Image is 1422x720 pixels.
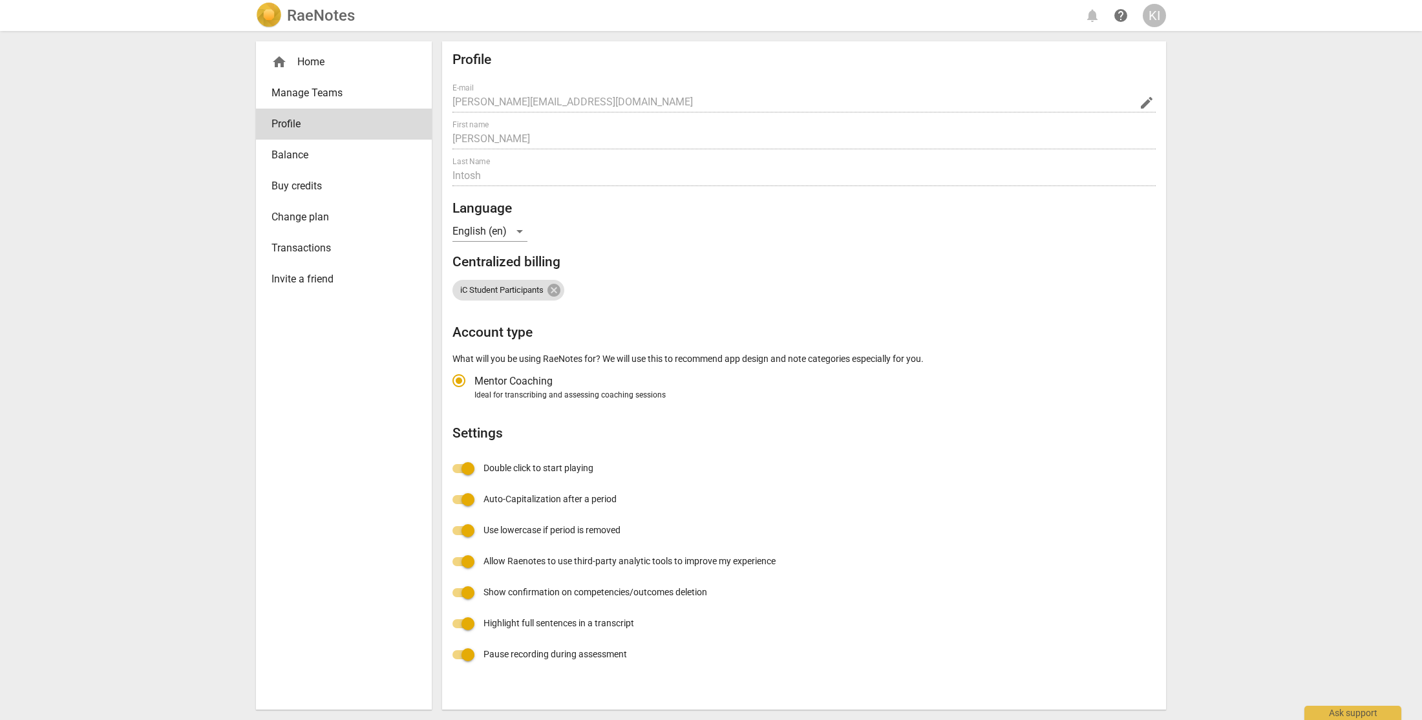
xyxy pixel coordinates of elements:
[271,54,406,70] div: Home
[483,555,776,568] span: Allow Raenotes to use third-party analytic tools to improve my experience
[452,221,527,242] div: English (en)
[1113,8,1129,23] span: help
[483,586,707,599] span: Show confirmation on competencies/outcomes deletion
[452,352,1156,366] p: What will you be using RaeNotes for? We will use this to recommend app design and note categories...
[271,147,406,163] span: Balance
[483,492,617,506] span: Auto-Capitalization after a period
[256,47,432,78] div: Home
[256,264,432,295] a: Invite a friend
[452,52,1156,68] h2: Profile
[271,178,406,194] span: Buy credits
[1143,4,1166,27] button: KI
[1304,706,1401,720] div: Ask support
[452,280,564,301] div: iC Student Participants
[256,140,432,171] a: Balance
[483,461,593,475] span: Double click to start playing
[271,209,406,225] span: Change plan
[452,200,1156,217] h2: Language
[256,171,432,202] a: Buy credits
[271,271,406,287] span: Invite a friend
[256,3,282,28] img: Logo
[474,374,553,388] span: Mentor Coaching
[1138,94,1156,112] button: Change Email
[452,254,1156,270] h2: Centralized billing
[452,121,489,129] label: First name
[452,365,1156,401] div: Account type
[256,202,432,233] a: Change plan
[1109,4,1132,27] a: Help
[483,648,627,661] span: Pause recording during assessment
[452,158,490,165] label: Last Name
[452,324,1156,341] h2: Account type
[256,109,432,140] a: Profile
[452,425,1156,441] h2: Settings
[483,617,634,630] span: Highlight full sentences in a transcript
[271,116,406,132] span: Profile
[256,233,432,264] a: Transactions
[256,3,355,28] a: LogoRaeNotes
[474,390,1152,401] div: Ideal for transcribing and assessing coaching sessions
[452,84,474,92] label: E-mail
[287,6,355,25] h2: RaeNotes
[452,286,551,295] span: iC Student Participants
[271,54,287,70] span: home
[271,85,406,101] span: Manage Teams
[1139,95,1154,111] span: edit
[271,240,406,256] span: Transactions
[256,78,432,109] a: Manage Teams
[483,524,621,537] span: Use lowercase if period is removed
